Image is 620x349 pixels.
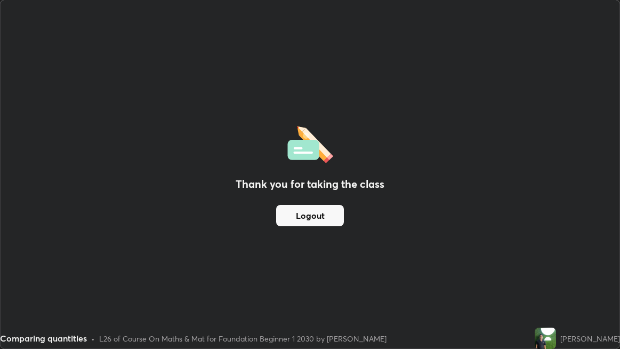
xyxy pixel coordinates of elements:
img: 07af4a6ca9dc4f72ab9e6df0c4dce46d.jpg [535,328,556,349]
div: L26 of Course On Maths & Mat for Foundation Beginner 1 2030 by [PERSON_NAME] [99,333,387,344]
div: [PERSON_NAME] [560,333,620,344]
h2: Thank you for taking the class [236,176,384,192]
img: offlineFeedback.1438e8b3.svg [287,123,333,163]
button: Logout [276,205,344,226]
div: • [91,333,95,344]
